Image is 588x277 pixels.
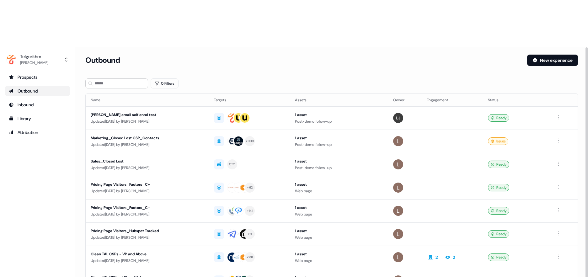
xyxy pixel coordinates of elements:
div: 1 asset [295,158,383,164]
div: Library [9,115,66,122]
div: Web page [295,211,383,217]
div: 1 asset [295,251,383,257]
div: Ready [488,114,509,122]
div: Telgorithm [20,53,48,60]
a: Go to outbound experience [5,86,70,96]
div: Sales_Closed Lost [91,158,204,164]
th: Status [483,94,550,106]
div: Pricing Page Visitors_Hubspot Tracked [91,228,204,234]
div: [PERSON_NAME] email self enrol test [91,112,204,118]
div: Pricing Page Visitors_Factors_C+ [91,181,204,188]
div: Web page [295,188,383,194]
div: Ready [488,161,509,168]
div: CTO [229,162,236,167]
a: Go to prospects [5,72,70,82]
div: + 141 [247,208,253,214]
button: 0 Filters [151,78,179,88]
th: Targets [209,94,290,106]
div: Web page [295,234,383,241]
div: Prospects [9,74,66,80]
div: Ready [488,230,509,238]
div: Post-demo follow-up [295,141,383,148]
div: + 231 [247,254,253,260]
div: Updated [DATE] by [PERSON_NAME] [91,165,204,171]
button: Telgorithm[PERSON_NAME] [5,52,70,67]
div: Post-demo follow-up [295,118,383,125]
div: Ready [488,184,509,191]
img: Lauren [393,206,403,216]
div: Updated [DATE] by [PERSON_NAME] [91,188,204,194]
div: 1 asset [295,112,383,118]
div: Web page [295,258,383,264]
div: 1 asset [295,228,383,234]
img: Lauren [393,159,403,169]
img: Lauren [393,183,403,193]
div: Clean TAL CSPs - VP and Above [91,251,204,257]
th: Engagement [422,94,483,106]
th: Assets [290,94,388,106]
a: Go to attribution [5,127,70,137]
div: Updated [DATE] by [PERSON_NAME] [91,234,204,241]
div: [PERSON_NAME] [20,60,48,66]
div: Issues [488,137,508,145]
img: Lauren [393,252,403,262]
div: Updated [DATE] by [PERSON_NAME] [91,258,204,264]
div: Updated [DATE] by [PERSON_NAME] [91,141,204,148]
div: + 21 [248,231,252,237]
div: 2 [436,254,438,260]
div: Inbound [9,102,66,108]
a: Go to templates [5,114,70,124]
div: 1 asset [295,205,383,211]
div: Attribution [9,129,66,136]
div: Updated [DATE] by [PERSON_NAME] [91,211,204,217]
div: 2 [453,254,455,260]
img: loretta [393,113,403,123]
div: Ready [488,207,509,215]
a: Go to Inbound [5,100,70,110]
div: + 1109 [246,138,254,144]
div: RA [236,231,241,237]
div: Updated [DATE] by [PERSON_NAME] [91,118,204,125]
img: Lauren [393,136,403,146]
div: Outbound [9,88,66,94]
div: RI [243,138,246,144]
div: Marketing_Closed Lost CSP_Contacts [91,135,204,141]
h3: Outbound [85,56,120,65]
th: Owner [388,94,422,106]
th: Name [86,94,209,106]
div: 1 asset [295,135,383,141]
div: Pricing Page Visitors_Factors_C- [91,205,204,211]
div: + 62 [247,185,253,190]
div: Post-demo follow-up [295,165,383,171]
button: New experience [527,55,578,66]
div: 1 asset [295,181,383,188]
img: Lauren [393,229,403,239]
div: Ready [488,253,509,261]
